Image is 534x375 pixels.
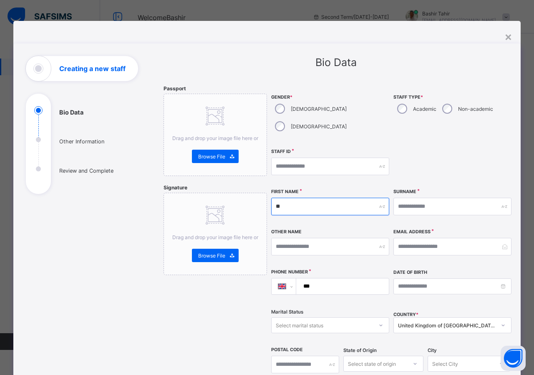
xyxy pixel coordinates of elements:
label: Academic [413,106,436,112]
label: Postal Code [271,347,303,352]
div: Drag and drop your image file here orBrowse File [164,94,267,176]
span: Bio Data [315,56,357,69]
span: COUNTRY [393,312,418,317]
label: Email Address [393,229,431,235]
span: Browse File [198,253,225,259]
span: Staff Type [393,94,511,100]
label: Date of Birth [393,270,427,275]
h1: Creating a new staff [59,65,126,72]
button: Open asap [501,346,526,371]
span: Passport [164,85,186,92]
label: [DEMOGRAPHIC_DATA] [291,123,347,130]
span: Drag and drop your image file here or [172,234,258,240]
label: [DEMOGRAPHIC_DATA] [291,106,347,112]
label: Other Name [271,229,302,235]
span: Signature [164,184,187,191]
span: State of Origin [343,347,377,353]
div: United Kingdom of [GEOGRAPHIC_DATA] and [GEOGRAPHIC_DATA] [398,322,496,329]
label: Non-academic [458,106,493,112]
div: Select state of origin [348,356,396,372]
label: Phone Number [271,269,308,275]
span: Gender [271,94,389,100]
label: Surname [393,189,416,194]
span: Browse File [198,153,225,160]
div: Select marital status [276,317,323,333]
div: Select City [432,356,458,372]
label: First Name [271,189,299,194]
span: Marital Status [271,309,303,315]
span: Drag and drop your image file here or [172,135,258,141]
div: Drag and drop your image file here orBrowse File [164,193,267,275]
label: Staff ID [271,149,291,154]
div: × [504,29,512,43]
span: City [428,347,437,353]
